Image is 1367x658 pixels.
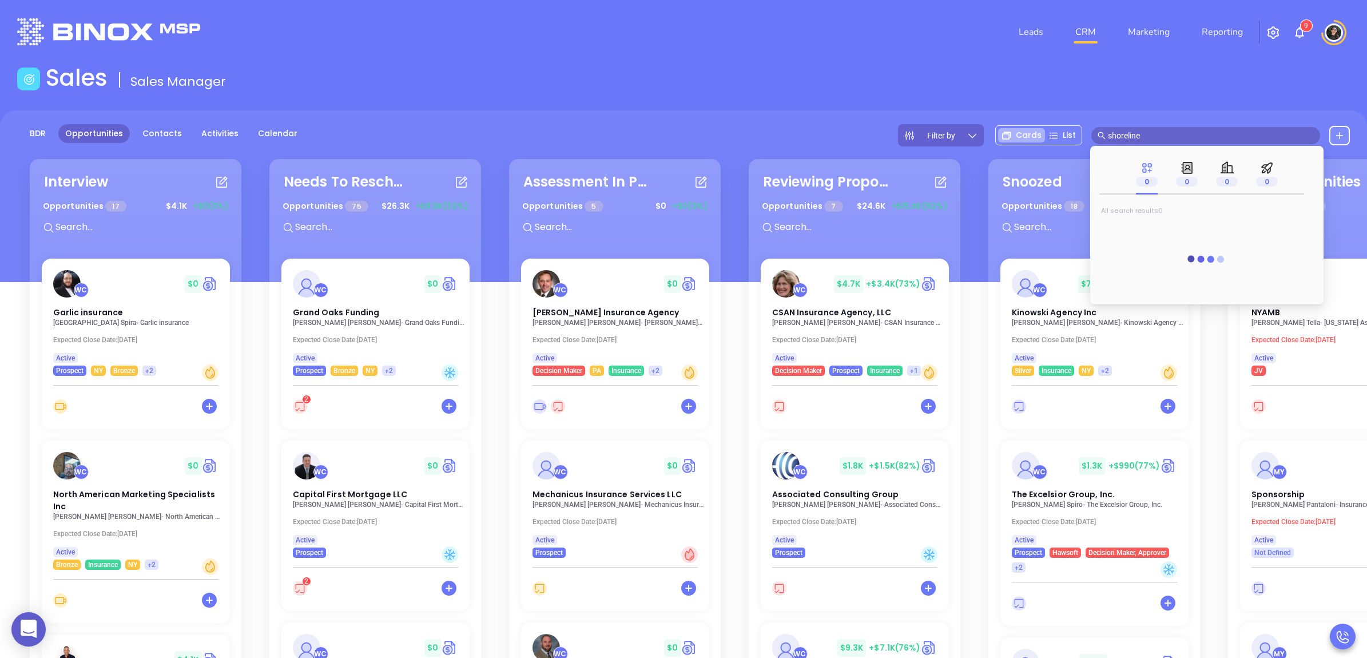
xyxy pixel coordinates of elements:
span: Active [1254,534,1273,546]
span: +$3.4K (73%) [866,278,920,290]
span: +$0 (0%) [672,200,708,212]
img: Quote [442,639,458,656]
img: CSAN Insurance Agency, LLC [772,270,800,298]
p: Jerry Amodeo - North American Marketing Specialists Inc [53,513,225,521]
p: Brad Lawton - Lawton Insurance Agency [533,319,704,327]
a: Quote [442,275,458,292]
span: +2 [148,558,156,571]
span: $ 1.8K [840,457,867,475]
img: Quote [921,275,937,292]
span: Insurance [611,364,641,377]
span: Active [1015,352,1034,364]
a: profileWalter Contreras$0Circle dollarMechanicus Insurance Services LLC[PERSON_NAME] [PERSON_NAME... [521,441,709,558]
img: Garlic insurance [53,270,81,298]
a: profileWalter Contreras$4.7K+$3.4K(73%)Circle dollarCSAN Insurance Agency, LLC[PERSON_NAME] [PERS... [761,259,949,376]
a: Quote [442,457,458,474]
div: Snoozed [1003,172,1062,192]
p: David Schonbrun - Mechanicus Insurance Services LLC [533,501,704,509]
p: Expected Close Date: [DATE] [53,530,225,538]
a: Quote [202,275,218,292]
span: Not Defined [1254,546,1291,559]
img: logo [17,18,200,45]
p: Opportunities [43,196,126,217]
div: Walter Contreras [1032,465,1047,479]
div: Reviewing Proposal [763,172,889,192]
span: +$990 (77%) [1108,460,1161,471]
p: Expected Close Date: [DATE] [293,336,464,344]
input: Search... [54,220,226,235]
a: profileWalter Contreras$720+$575(80%)Circle dollarKinowski Agency Inc[PERSON_NAME] [PERSON_NAME]-... [1000,259,1189,376]
a: profileWalter Contreras$0Circle dollarGrand Oaks Funding[PERSON_NAME] [PERSON_NAME]- Grand Oaks F... [281,259,470,376]
span: Active [56,352,75,364]
img: Quote [202,457,218,474]
span: $ 1.3K [1079,457,1106,475]
img: Grand Oaks Funding [293,270,320,298]
span: NY [1082,364,1091,377]
div: Warm [1161,364,1177,381]
div: Megan Youmans [1272,465,1287,479]
span: $ 9.3K [837,639,867,657]
img: Lawton Insurance Agency [533,270,560,298]
span: Active [1015,534,1034,546]
span: Garlic insurance [53,307,124,318]
span: NY [94,364,103,377]
a: Quote [681,457,698,474]
span: 17 [105,201,126,212]
span: Prospect [775,546,802,559]
span: $ 0 [424,639,441,657]
sup: 9 [1301,20,1312,31]
div: Walter Contreras [793,283,808,298]
img: Quote [681,275,698,292]
span: Active [535,534,554,546]
span: The Excelsior Group, Inc. [1012,489,1115,500]
span: 0 [1176,177,1198,187]
img: Capital First Mortgage LLC [293,452,320,479]
div: Cold [442,364,458,381]
img: iconSetting [1266,26,1280,39]
p: Expected Close Date: [DATE] [1012,518,1183,526]
a: BDR [23,124,53,143]
span: 5 [585,201,603,212]
a: profileWalter Contreras$0Circle dollarCapital First Mortgage LLC[PERSON_NAME] [PERSON_NAME]- Capi... [281,441,470,558]
img: Mechanicus Insurance Services LLC [533,452,560,479]
a: Reporting [1197,21,1247,43]
a: Quote [921,457,937,474]
div: Walter Contreras [1032,283,1047,298]
p: Jennifer Petersen-Kreatsoulas - CSAN Insurance Agency, LLC [772,319,944,327]
p: Fred Stringham - Capital First Mortgage LLC [293,501,464,509]
span: 0 [1136,177,1158,187]
span: Insurance [1042,364,1071,377]
p: David Spiro - The Excelsior Group, Inc. [1012,501,1183,509]
div: Cold [921,546,937,563]
span: 0 [1256,177,1278,187]
span: Active [1254,352,1273,364]
p: Opportunities [762,196,843,217]
span: $ 0 [653,197,669,215]
p: Expected Close Date: [DATE] [53,336,225,344]
span: +$1.5K (82%) [869,460,920,471]
p: Expected Close Date: [DATE] [772,336,944,344]
span: $ 24.6K [854,197,888,215]
a: profileWalter Contreras$0Circle dollarNorth American Marketing Specialists Inc[PERSON_NAME] [PERS... [42,441,230,570]
span: NY [128,558,137,571]
p: Christopher Caggiano - Grand Oaks Funding LLC [293,319,464,327]
p: Expected Close Date: [DATE] [293,518,464,526]
img: The Excelsior Group, Inc. [1012,452,1039,479]
span: PA [593,364,601,377]
span: +2 [1101,364,1109,377]
p: Opportunities [1002,196,1084,217]
span: Bronze [56,558,78,571]
sup: 2 [303,395,311,403]
input: Search... [534,220,705,235]
img: Quote [921,639,937,656]
div: Interview [44,172,108,192]
p: Expected Close Date: [DATE] [772,518,944,526]
span: Associated Consulting Group [772,489,899,500]
span: Active [56,546,75,558]
input: Search... [1013,220,1185,235]
div: Walter Contreras [313,283,328,298]
p: Zurich Spira - Garlic insurance [53,319,225,327]
a: profileWalter Contreras$0Circle dollarGarlic insurance[GEOGRAPHIC_DATA] Spira- Garlic insuranceEx... [42,259,230,376]
div: Cold [442,546,458,563]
